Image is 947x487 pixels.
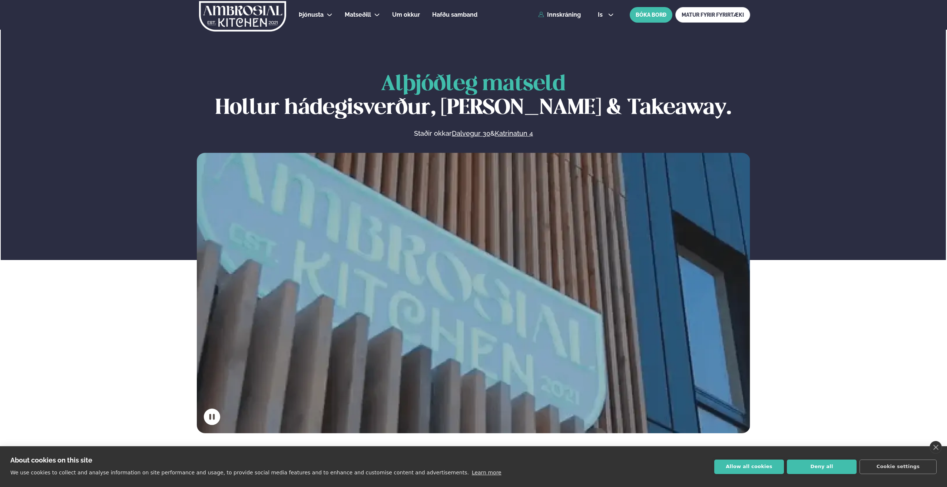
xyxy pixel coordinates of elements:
[495,129,533,138] a: Katrinatun 4
[10,470,469,476] p: We use cookies to collect and analyse information on site performance and usage, to provide socia...
[345,11,371,18] span: Matseðill
[381,74,566,95] span: Alþjóðleg matseld
[333,129,613,138] p: Staðir okkar &
[10,456,92,464] strong: About cookies on this site
[452,129,490,138] a: Dalvegur 30
[345,10,371,19] a: Matseðill
[787,460,857,474] button: Deny all
[299,11,324,18] span: Þjónusta
[472,470,501,476] a: Learn more
[392,10,420,19] a: Um okkur
[538,11,581,18] a: Innskráning
[630,7,672,23] button: BÓKA BORÐ
[714,460,784,474] button: Allow all cookies
[675,7,750,23] a: MATUR FYRIR FYRIRTÆKI
[930,441,942,454] a: close
[592,12,620,18] button: is
[432,11,477,18] span: Hafðu samband
[860,460,937,474] button: Cookie settings
[432,10,477,19] a: Hafðu samband
[198,1,287,32] img: logo
[392,11,420,18] span: Um okkur
[598,12,605,18] span: is
[299,10,324,19] a: Þjónusta
[197,73,750,120] h1: Hollur hádegisverður, [PERSON_NAME] & Takeaway.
